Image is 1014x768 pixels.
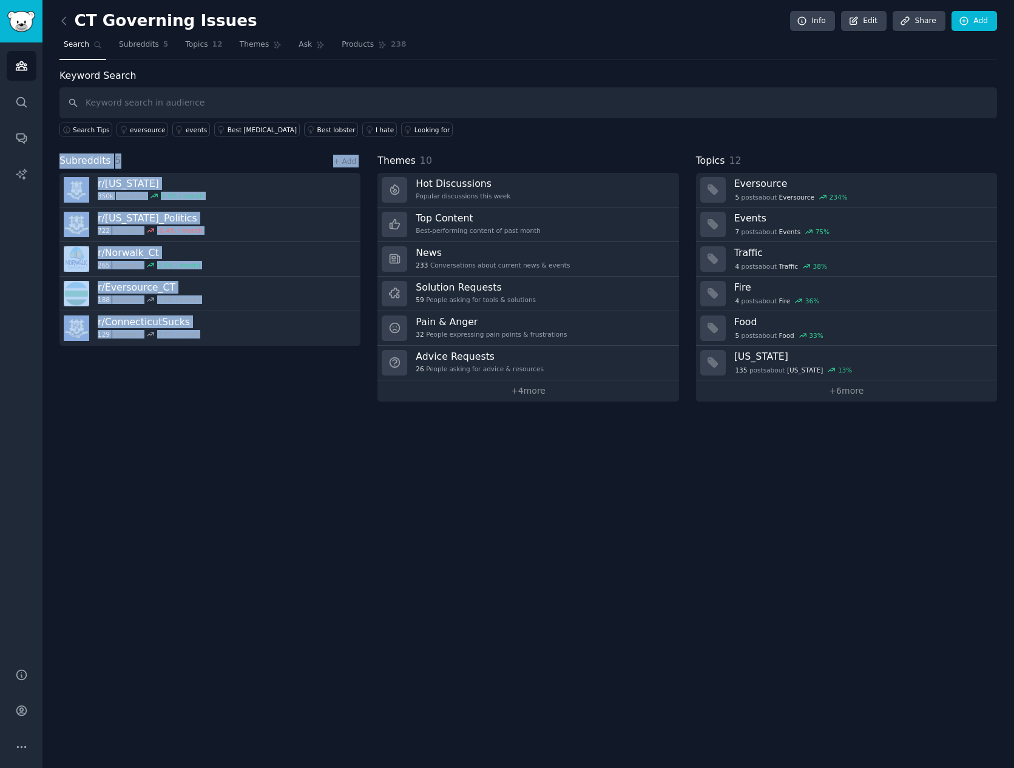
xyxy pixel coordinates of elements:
img: Connecticut [64,177,89,203]
span: 4 [735,297,739,305]
a: Subreddits5 [115,35,172,60]
div: members [98,295,200,304]
h3: Top Content [416,212,541,224]
span: 350k [98,192,113,200]
div: members [98,330,200,339]
div: Popular discussions this week [416,192,510,200]
a: Add [951,11,997,32]
span: Products [342,39,374,50]
a: Top ContentBest-performing content of past month [377,207,678,242]
span: 10 [420,155,432,166]
span: 12 [729,155,741,166]
span: 265 [98,261,110,269]
a: Fire4postsaboutFire36% [696,277,997,311]
div: 0.3 % / month [161,192,204,200]
div: members [98,192,204,200]
span: [US_STATE] [787,366,823,374]
a: events [172,123,210,136]
span: Search Tips [73,126,110,134]
a: r/Norwalk_Ct265members3.5% / month [59,242,360,277]
a: Events7postsaboutEvents75% [696,207,997,242]
span: 4 [735,262,739,271]
div: People expressing pain points & frustrations [416,330,567,339]
div: 33 % [809,331,823,340]
a: Info [790,11,835,32]
span: Events [779,227,801,236]
div: People asking for advice & resources [416,365,544,373]
a: News233Conversations about current news & events [377,242,678,277]
div: post s about [734,365,853,376]
img: ConnecticutSucks [64,315,89,341]
a: Looking for [401,123,453,136]
a: Food5postsaboutFood33% [696,311,997,346]
h3: Events [734,212,989,224]
h2: CT Governing Issues [59,12,257,31]
a: [US_STATE]135postsabout[US_STATE]13% [696,346,997,380]
label: Keyword Search [59,70,136,81]
div: Best lobster [317,126,356,134]
h3: Advice Requests [416,350,544,363]
div: members [98,226,203,235]
span: 233 [416,261,428,269]
a: Advice Requests26People asking for advice & resources [377,346,678,380]
div: post s about [734,330,825,341]
div: 3.5 % / month [157,261,200,269]
span: Traffic [779,262,799,271]
button: Search Tips [59,123,112,136]
span: 188 [98,295,110,304]
span: Themes [377,153,416,169]
span: Topics [185,39,208,50]
span: 5 [735,331,739,340]
div: -0.4 % / month [157,226,203,235]
div: Conversations about current news & events [416,261,570,269]
h3: r/ Eversource_CT [98,281,200,294]
div: People asking for tools & solutions [416,295,536,304]
a: Best [MEDICAL_DATA] [214,123,300,136]
a: r/[US_STATE]_Politics722members-0.4% / month [59,207,360,242]
span: Eversource [779,193,815,201]
h3: Traffic [734,246,989,259]
a: I hate [362,123,397,136]
div: post s about [734,261,828,272]
h3: [US_STATE] [734,350,989,363]
div: Best-performing content of past month [416,226,541,235]
span: 129 [98,330,110,339]
a: Share [893,11,945,32]
div: eversource [130,126,165,134]
a: Search [59,35,106,60]
div: post s about [734,226,831,237]
a: r/[US_STATE]350kmembers0.3% / month [59,173,360,207]
a: Hot DiscussionsPopular discussions this week [377,173,678,207]
span: 12 [212,39,223,50]
span: 59 [416,295,424,304]
h3: Pain & Anger [416,315,567,328]
h3: Eversource [734,177,989,190]
span: 5 [163,39,169,50]
a: Ask [294,35,329,60]
div: Looking for [414,126,450,134]
div: 0.0 % / month [157,295,200,304]
a: Edit [841,11,887,32]
span: 7 [735,227,739,236]
span: 135 [735,366,747,374]
div: post s about [734,295,820,306]
h3: r/ ConnecticutSucks [98,315,200,328]
img: GummySearch logo [7,11,35,32]
input: Keyword search in audience [59,87,997,118]
span: Fire [779,297,791,305]
div: 38 % [813,262,827,271]
div: 0.0 % / month [157,330,200,339]
div: 36 % [805,297,819,305]
div: 75 % [816,227,830,236]
div: post s about [734,192,849,203]
span: 722 [98,226,110,235]
a: +4more [377,380,678,402]
a: Solution Requests59People asking for tools & solutions [377,277,678,311]
span: Topics [696,153,725,169]
span: 5 [115,155,121,166]
img: Eversource_CT [64,281,89,306]
h3: r/ Norwalk_Ct [98,246,200,259]
a: + Add [333,157,356,166]
div: Best [MEDICAL_DATA] [228,126,297,134]
span: Food [779,331,794,340]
